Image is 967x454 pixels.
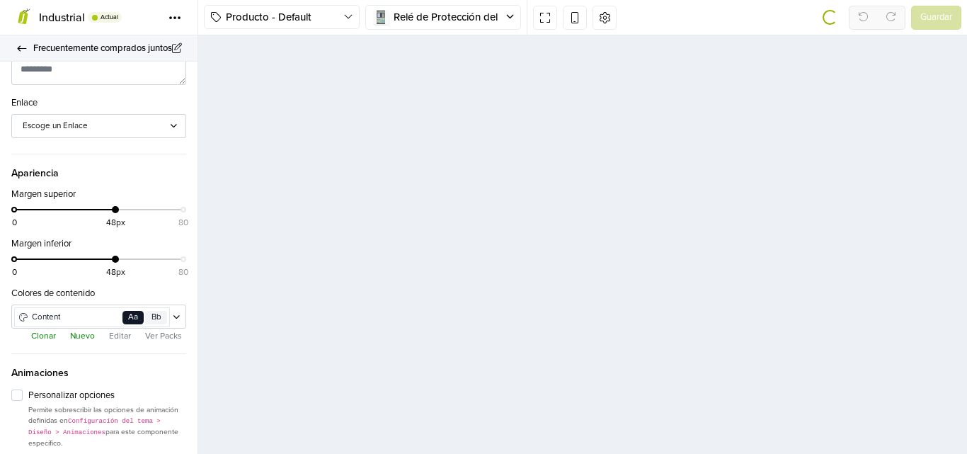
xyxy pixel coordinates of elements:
[33,38,181,58] span: Frecuentemente comprados juntos
[11,287,95,301] label: Colores de contenido
[920,11,952,25] span: Guardar
[28,389,186,403] label: Personalizar opciones
[141,329,186,343] button: Ver Packs
[11,237,71,251] label: Margen inferior
[226,9,343,25] span: Producto - Default
[204,5,360,29] button: Producto - Default
[27,329,60,343] button: Clonar
[11,353,186,380] span: Animaciones
[178,266,188,278] span: 80
[11,154,186,181] span: Apariencia
[11,96,38,110] label: Enlace
[106,216,125,229] span: 48px
[178,216,188,229] span: 80
[106,266,125,278] span: 48px
[12,266,17,278] span: 0
[12,216,17,229] span: 0
[911,6,961,30] button: Guardar
[14,307,170,327] a: ContentAaBb
[105,329,135,343] button: Editar
[151,311,161,324] span: Bb
[101,14,118,21] span: Actual
[11,188,76,202] label: Margen superior
[23,120,161,132] div: Escoge un Enlace
[28,417,161,436] code: Configuración del tema > Diseño > Animaciones
[28,404,186,449] p: Permite sobrescribir las opciones de animación definidas en para este componente específico.
[66,329,99,343] button: Nuevo
[39,11,85,25] span: Industrial
[128,311,138,324] span: Aa
[30,311,120,324] span: Content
